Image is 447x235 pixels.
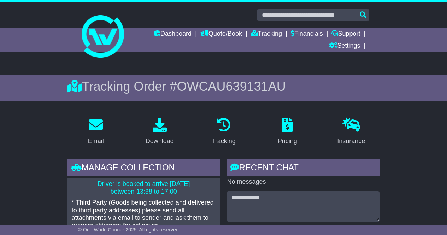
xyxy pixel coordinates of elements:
span: OWCAU639131AU [177,79,286,94]
div: Tracking [211,136,235,146]
div: Email [88,136,104,146]
a: Support [331,28,360,40]
a: Download [141,115,178,148]
div: Pricing [278,136,297,146]
p: No messages [227,178,380,186]
a: Quote/Book [200,28,242,40]
a: Tracking [207,115,240,148]
div: Insurance [337,136,365,146]
p: * Third Party (Goods being collected and delivered to third party addresses) please send all atta... [72,199,216,229]
a: Settings [329,40,360,52]
a: Insurance [333,115,370,148]
p: Driver is booked to arrive [DATE] between 13:38 to 17:00 [72,180,216,195]
a: Dashboard [154,28,192,40]
a: Tracking [251,28,282,40]
a: Financials [291,28,323,40]
div: RECENT CHAT [227,159,380,178]
div: Download [146,136,174,146]
a: Pricing [273,115,302,148]
a: Email [83,115,108,148]
div: Manage collection [67,159,220,178]
div: Tracking Order # [67,79,380,94]
span: © One World Courier 2025. All rights reserved. [78,227,180,233]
